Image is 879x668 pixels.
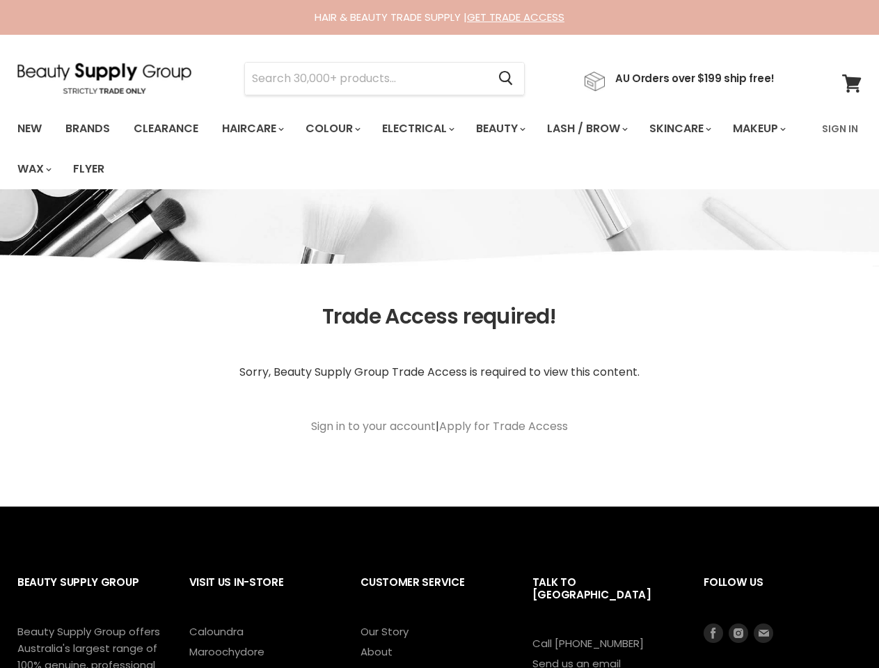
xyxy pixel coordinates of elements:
[221,363,659,381] div: Sorry, Beauty Supply Group Trade Access is required to view this content.
[17,305,862,329] h1: Trade Access required!
[7,154,60,184] a: Wax
[189,644,264,659] a: Maroochydore
[212,114,292,143] a: Haircare
[63,154,115,184] a: Flyer
[221,417,659,436] div: |
[244,62,525,95] form: Product
[189,565,333,623] h2: Visit Us In-Store
[295,114,369,143] a: Colour
[189,624,244,639] a: Caloundra
[439,418,568,434] a: Apply for Trade Access
[537,114,636,143] a: Lash / Brow
[361,644,393,659] a: About
[372,114,463,143] a: Electrical
[487,63,524,95] button: Search
[361,624,409,639] a: Our Story
[7,114,52,143] a: New
[311,418,436,434] a: Sign in to your account
[704,565,862,623] h2: Follow us
[17,565,161,623] h2: Beauty Supply Group
[466,114,534,143] a: Beauty
[639,114,720,143] a: Skincare
[814,114,866,143] a: Sign In
[245,63,487,95] input: Search
[722,114,794,143] a: Makeup
[532,565,676,635] h2: Talk to [GEOGRAPHIC_DATA]
[532,636,644,651] a: Call [PHONE_NUMBER]
[7,109,814,189] ul: Main menu
[467,10,564,24] a: GET TRADE ACCESS
[55,114,120,143] a: Brands
[123,114,209,143] a: Clearance
[361,565,505,623] h2: Customer Service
